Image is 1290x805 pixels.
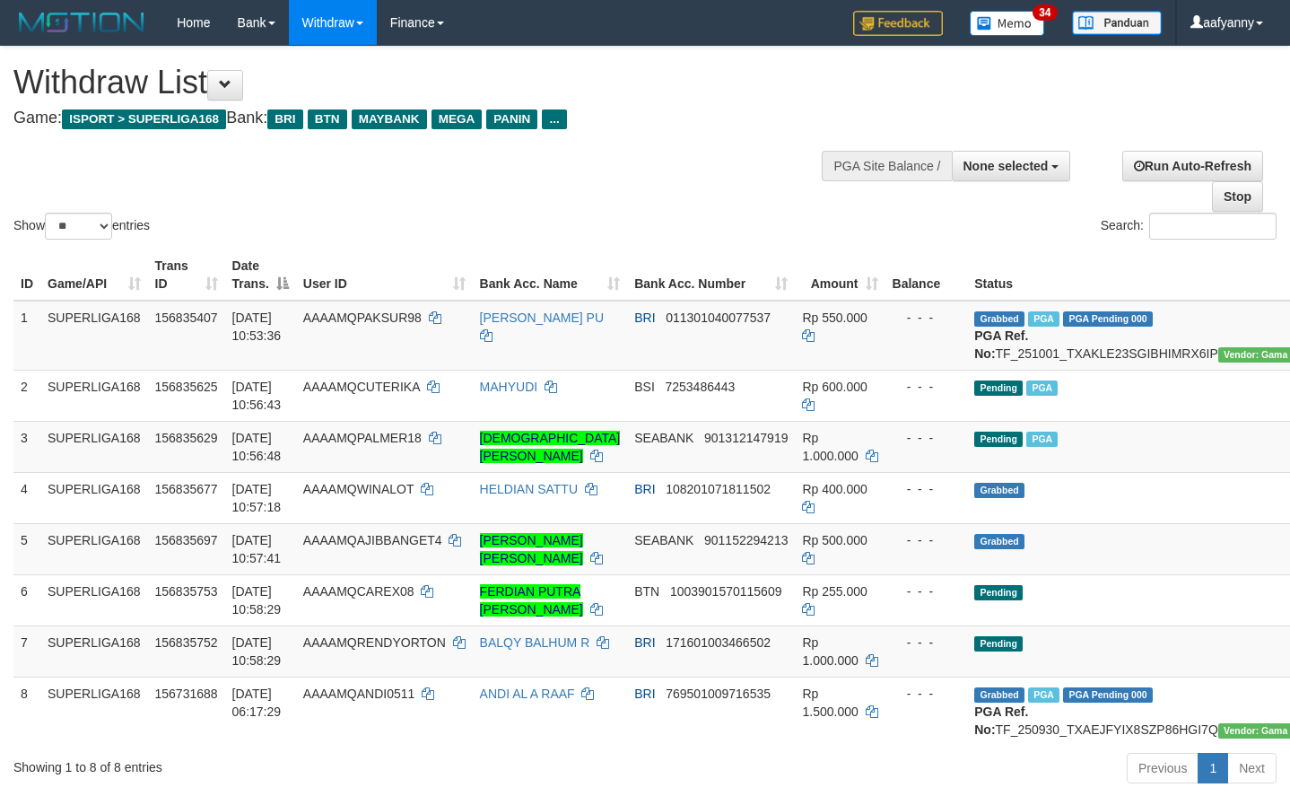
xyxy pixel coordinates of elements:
span: Copy 7253486443 to clipboard [665,380,735,394]
span: Rp 550.000 [802,311,867,325]
th: Game/API: activate to sort column ascending [40,249,148,301]
label: Search: [1101,213,1277,240]
span: AAAAMQPALMER18 [303,431,422,445]
span: 156731688 [155,687,218,701]
div: - - - [893,480,961,498]
span: AAAAMQPAKSUR98 [303,311,422,325]
a: HELDIAN SATTU [480,482,578,496]
a: Stop [1212,181,1263,212]
span: Copy 171601003466502 to clipboard [666,635,771,650]
span: BRI [634,311,655,325]
span: 156835629 [155,431,218,445]
th: Date Trans.: activate to sort column descending [225,249,296,301]
div: - - - [893,685,961,703]
span: 156835697 [155,533,218,547]
span: [DATE] 10:57:41 [232,533,282,565]
span: Marked by aafromsomean [1028,687,1059,703]
th: Balance [885,249,968,301]
td: 6 [13,574,40,626]
div: - - - [893,531,961,549]
div: - - - [893,429,961,447]
span: Marked by aafsengchandara [1028,311,1059,327]
span: [DATE] 10:58:29 [232,584,282,617]
span: [DATE] 06:17:29 [232,687,282,719]
a: [DEMOGRAPHIC_DATA][PERSON_NAME] [480,431,621,463]
b: PGA Ref. No: [974,328,1028,361]
span: BRI [634,482,655,496]
span: Rp 500.000 [802,533,867,547]
select: Showentries [45,213,112,240]
span: Pending [974,432,1023,447]
span: Marked by aafsoycanthlai [1026,381,1058,396]
span: Rp 1.000.000 [802,431,858,463]
td: SUPERLIGA168 [40,421,148,472]
th: ID [13,249,40,301]
span: None selected [963,159,1049,173]
span: 156835677 [155,482,218,496]
th: Bank Acc. Name: activate to sort column ascending [473,249,628,301]
td: SUPERLIGA168 [40,677,148,746]
th: Amount: activate to sort column ascending [795,249,885,301]
span: AAAAMQRENDYORTON [303,635,446,650]
a: Previous [1127,753,1198,783]
span: SEABANK [634,533,693,547]
span: Grabbed [974,687,1024,703]
span: BSI [634,380,655,394]
img: MOTION_logo.png [13,9,150,36]
a: Run Auto-Refresh [1122,151,1263,181]
span: AAAAMQANDI0511 [303,687,415,701]
td: SUPERLIGA168 [40,472,148,523]
div: - - - [893,309,961,327]
span: BRI [267,109,302,129]
th: User ID: activate to sort column ascending [296,249,473,301]
span: [DATE] 10:56:43 [232,380,282,412]
span: 34 [1033,4,1057,21]
span: Pending [974,381,1023,396]
span: BTN [634,584,659,599]
span: Copy 1003901570115609 to clipboard [670,584,782,599]
a: Next [1227,753,1277,783]
td: 5 [13,523,40,574]
span: [DATE] 10:58:29 [232,635,282,668]
td: 7 [13,626,40,677]
td: 2 [13,370,40,421]
span: PGA Pending [1063,687,1153,703]
a: [PERSON_NAME] [PERSON_NAME] [480,533,583,565]
h4: Game: Bank: [13,109,842,127]
span: Rp 600.000 [802,380,867,394]
a: [PERSON_NAME] PU [480,311,604,325]
h1: Withdraw List [13,65,842,101]
span: PGA Pending [1063,311,1153,327]
span: Grabbed [974,534,1024,549]
td: SUPERLIGA168 [40,574,148,626]
span: BTN [308,109,347,129]
span: 156835753 [155,584,218,599]
span: AAAAMQCUTERIKA [303,380,420,394]
td: SUPERLIGA168 [40,626,148,677]
span: SEABANK [634,431,693,445]
img: Feedback.jpg [853,11,943,36]
span: BRI [634,687,655,701]
td: 3 [13,421,40,472]
a: MAHYUDI [480,380,538,394]
span: BRI [634,635,655,650]
span: 156835752 [155,635,218,650]
td: SUPERLIGA168 [40,301,148,371]
td: SUPERLIGA168 [40,370,148,421]
div: - - - [893,378,961,396]
span: Marked by aafsengchandara [1026,432,1058,447]
span: AAAAMQWINALOT [303,482,414,496]
span: Pending [974,636,1023,652]
div: Showing 1 to 8 of 8 entries [13,751,524,776]
span: AAAAMQCAREX08 [303,584,414,599]
th: Trans ID: activate to sort column ascending [148,249,225,301]
div: - - - [893,582,961,600]
label: Show entries [13,213,150,240]
span: Rp 255.000 [802,584,867,599]
th: Bank Acc. Number: activate to sort column ascending [627,249,795,301]
img: panduan.png [1072,11,1162,35]
span: MAYBANK [352,109,427,129]
span: ... [542,109,566,129]
span: Copy 108201071811502 to clipboard [666,482,771,496]
span: Copy 901152294213 to clipboard [704,533,788,547]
